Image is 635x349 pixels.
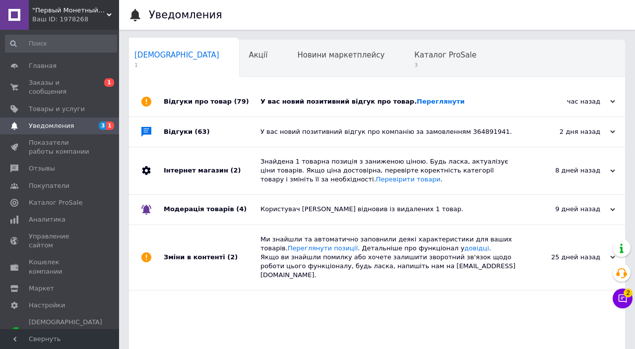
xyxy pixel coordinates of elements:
[260,157,516,184] div: Знайдена 1 товарна позиція з заниженою ціною. Будь ласка, актуалізує ціни товарів. Якщо ціна дост...
[134,51,219,59] span: [DEMOGRAPHIC_DATA]
[29,138,92,156] span: Показатели работы компании
[516,97,615,106] div: час назад
[260,205,516,214] div: Користувач [PERSON_NAME] відновив із видалених 1 товар.
[164,147,260,194] div: Інтернет магазин
[106,121,114,130] span: 1
[516,127,615,136] div: 2 дня назад
[260,127,516,136] div: У вас новий позитивний відгук про компанію за замовленням 364891941.
[613,289,633,308] button: Чат с покупателем2
[29,198,82,207] span: Каталог ProSale
[29,78,92,96] span: Заказы и сообщения
[297,51,384,59] span: Новини маркетплейсу
[29,164,55,173] span: Отзывы
[99,121,107,130] span: 3
[29,61,57,70] span: Главная
[29,105,85,114] span: Товары и услуги
[29,215,65,224] span: Аналитика
[29,232,92,250] span: Управление сайтом
[29,181,69,190] span: Покупатели
[29,121,74,130] span: Уведомления
[195,128,210,135] span: (63)
[29,301,65,310] span: Настройки
[414,61,476,69] span: 3
[516,205,615,214] div: 9 дней назад
[260,97,516,106] div: У вас новий позитивний відгук про товар.
[288,244,358,252] a: Переглянути позиції
[32,6,107,15] span: "Первый Монетный" Интернет-магазин
[164,225,260,290] div: Зміни в контенті
[227,253,238,261] span: (2)
[29,284,54,293] span: Маркет
[164,117,260,147] div: Відгуки
[164,87,260,116] div: Відгуки про товар
[249,51,268,59] span: Акції
[624,289,633,297] span: 2
[516,253,615,262] div: 25 дней назад
[417,98,465,105] a: Переглянути
[164,195,260,225] div: Модерація товарів
[236,205,247,213] span: (4)
[149,9,222,21] h1: Уведомления
[29,318,102,345] span: [DEMOGRAPHIC_DATA] и счета
[32,15,119,24] div: Ваш ID: 1978268
[230,167,241,174] span: (2)
[134,61,219,69] span: 1
[464,244,489,252] a: довідці
[260,235,516,280] div: Ми знайшли та автоматично заповнили деякі характеристики для ваших товарів. . Детальніше про функ...
[234,98,249,105] span: (79)
[104,78,114,87] span: 1
[5,35,117,53] input: Поиск
[516,166,615,175] div: 8 дней назад
[414,51,476,59] span: Каталог ProSale
[29,258,92,276] span: Кошелек компании
[376,175,441,183] a: Перевірити товари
